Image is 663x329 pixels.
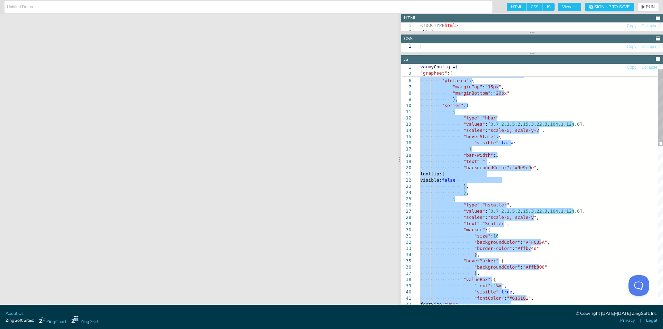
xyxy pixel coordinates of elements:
div: 38 [401,277,411,283]
span: , [458,302,461,307]
span: CSS [527,3,542,11]
span: "border-color" [474,246,512,251]
span: "text" [463,159,480,164]
div: HTML [404,15,416,21]
div: 37 [401,270,411,277]
a: ZingChart [39,316,66,325]
span: "graphset" [420,70,447,76]
span: true [501,289,512,294]
span: "text" [474,283,491,288]
span: 0.7 [491,122,499,127]
span: : [491,233,493,239]
span: "scale-x, scale-y-2" [488,128,542,133]
div: 6 [401,78,411,84]
span: : [493,153,496,158]
div: CSS [404,36,413,42]
span: 104.1 [550,122,564,127]
div: 8 [401,90,411,96]
div: 24 [401,190,411,196]
span: "#FFC35A" [523,240,547,245]
span: myConfig = [428,64,455,69]
a: Legal [646,317,657,324]
span: "%v" [493,283,504,288]
span: { [493,277,496,282]
span: { [455,64,458,69]
span: 2.1 [501,122,509,127]
span: > [455,23,458,28]
span: "plotarea" [442,78,469,83]
div: 26 [401,202,411,208]
span: 22.3 [537,122,547,127]
div: 16 [401,140,411,146]
span: "#616161" [507,296,531,301]
div: 18 [401,152,411,158]
div: 35 [401,258,411,264]
div: 39 [401,283,411,289]
span: : [485,209,488,214]
span: Collapse [641,45,657,49]
div: 19 [401,158,411,165]
span: , [537,165,539,170]
span: Copy [627,45,636,49]
span: 124.6 [566,209,580,214]
span: "scales" [463,215,485,220]
span: , [466,184,469,189]
span: ZingSoft Sites: [6,317,34,324]
span: } [463,190,466,195]
span: 5.2 [512,209,520,214]
button: Copy [626,43,637,50]
span: : [485,128,488,133]
div: 1 [401,43,411,49]
span: } [463,184,466,189]
span: html [444,23,455,28]
span: , [499,153,501,158]
span: 22.3 [537,209,547,214]
span: 2 [401,70,411,77]
span: } [474,271,477,276]
div: 15 [401,134,411,140]
div: 42 [401,301,411,308]
span: , [477,271,480,276]
span: , [509,209,512,214]
span: , [466,190,469,195]
span: } [469,146,472,152]
div: 17 [401,146,411,152]
span: "visible" [474,289,499,294]
span: false [501,140,515,145]
button: Collapse [641,23,658,29]
span: 15.3 [523,122,534,127]
span: "hoverMarker" [463,258,499,263]
span: 124.6 [566,122,580,127]
div: 31 [401,233,411,239]
div: 10 [401,103,411,109]
span: "backgroundColor" [474,240,520,245]
span: "scale-x, scale-y" [488,215,537,220]
button: Copy [626,23,637,29]
span: , [531,296,534,301]
span: [ [450,70,453,76]
span: [ [488,122,491,127]
span: , [488,159,491,164]
span: : [447,70,450,76]
span: RUN [646,5,655,9]
span: < [420,29,423,34]
span: : [491,283,493,288]
span: : [499,258,501,263]
span: : [482,84,485,89]
div: JS [404,56,408,63]
span: : [520,240,523,245]
div: 7 [401,84,411,90]
span: , [499,209,501,214]
span: , [564,122,566,127]
div: 20 [401,165,411,171]
span: "20px" [493,90,509,96]
span: "#ffb74d" [515,246,539,251]
span: "marker" [463,227,485,232]
span: { [453,196,455,201]
span: | [640,317,641,324]
span: , [455,97,458,102]
div: 1 [401,22,411,29]
span: 15.3 [523,209,534,214]
span: "#9e9e9e" [512,165,536,170]
span: , [472,146,474,152]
